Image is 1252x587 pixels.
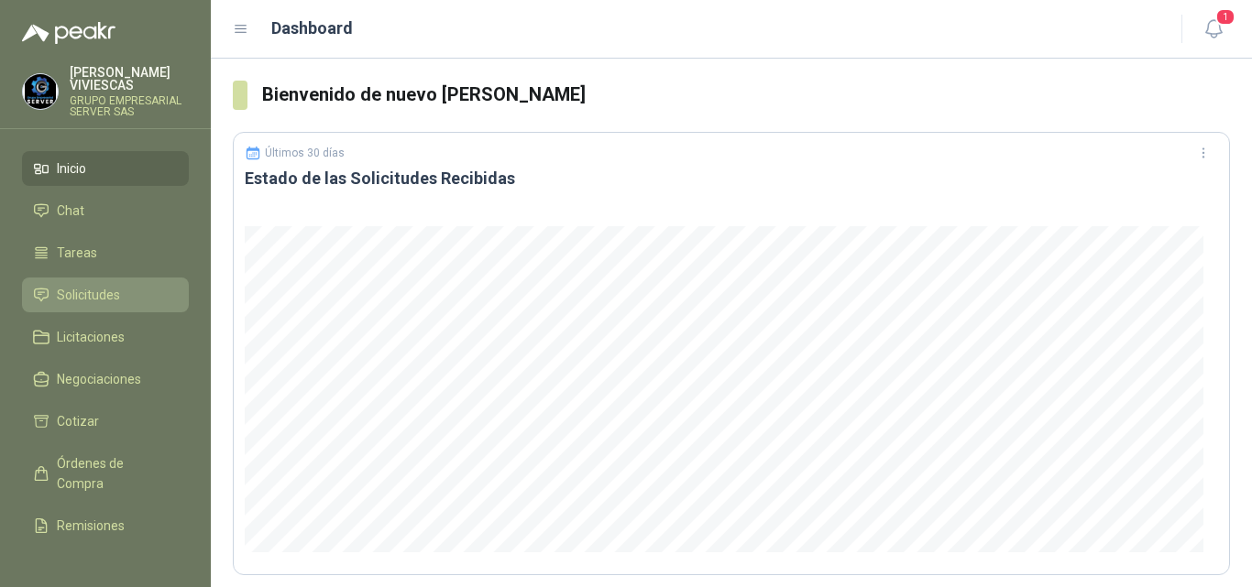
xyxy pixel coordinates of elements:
[22,22,115,44] img: Logo peakr
[262,81,1230,109] h3: Bienvenido de nuevo [PERSON_NAME]
[245,168,1218,190] h3: Estado de las Solicitudes Recibidas
[22,508,189,543] a: Remisiones
[70,95,189,117] p: GRUPO EMPRESARIAL SERVER SAS
[1197,13,1230,46] button: 1
[271,16,353,41] h1: Dashboard
[22,320,189,354] a: Licitaciones
[22,362,189,397] a: Negociaciones
[57,369,141,389] span: Negociaciones
[1215,8,1236,26] span: 1
[265,147,345,159] p: Últimos 30 días
[22,193,189,228] a: Chat
[57,201,84,221] span: Chat
[57,327,125,347] span: Licitaciones
[23,74,58,109] img: Company Logo
[22,235,189,270] a: Tareas
[57,243,97,263] span: Tareas
[57,453,171,494] span: Órdenes de Compra
[57,158,86,179] span: Inicio
[22,404,189,439] a: Cotizar
[22,151,189,186] a: Inicio
[57,516,125,536] span: Remisiones
[57,411,99,431] span: Cotizar
[22,277,189,312] a: Solicitudes
[70,66,189,92] p: [PERSON_NAME] VIVIESCAS
[57,285,120,305] span: Solicitudes
[22,446,189,501] a: Órdenes de Compra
